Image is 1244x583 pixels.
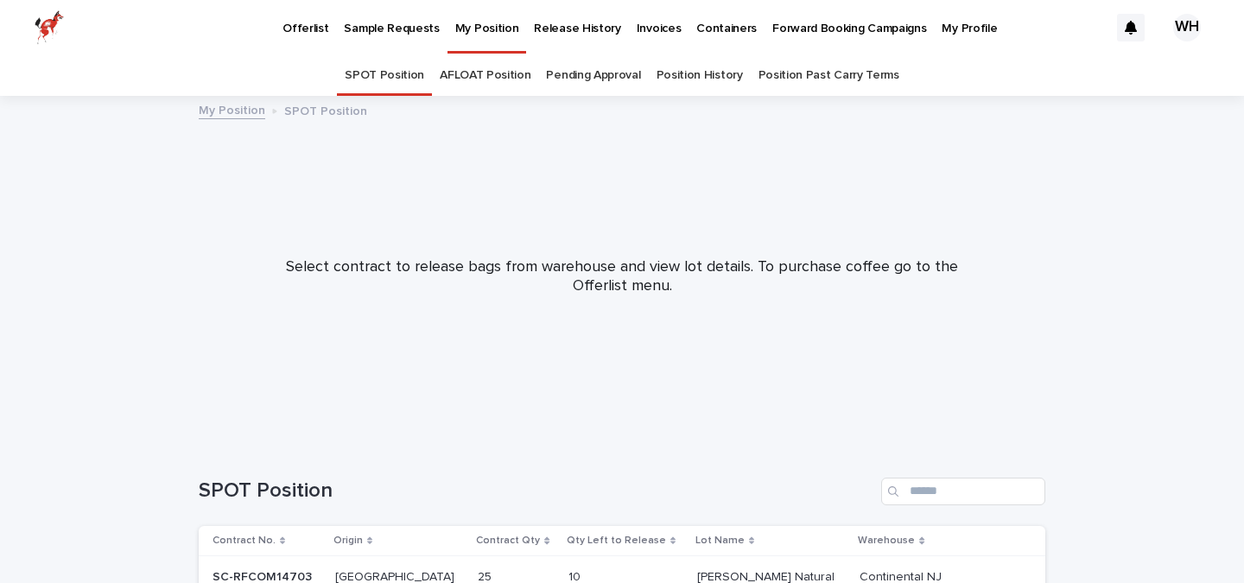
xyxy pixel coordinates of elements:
[858,531,915,550] p: Warehouse
[546,55,640,96] a: Pending Approval
[199,478,874,504] h1: SPOT Position
[758,55,899,96] a: Position Past Carry Terms
[213,531,276,550] p: Contract No.
[881,478,1045,505] input: Search
[476,531,540,550] p: Contract Qty
[567,531,666,550] p: Qty Left to Release
[284,100,367,119] p: SPOT Position
[440,55,530,96] a: AFLOAT Position
[199,99,265,119] a: My Position
[657,55,743,96] a: Position History
[1173,14,1201,41] div: WH
[276,258,968,295] p: Select contract to release bags from warehouse and view lot details. To purchase coffee go to the...
[345,55,424,96] a: SPOT Position
[695,531,745,550] p: Lot Name
[35,10,64,45] img: zttTXibQQrCfv9chImQE
[333,531,363,550] p: Origin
